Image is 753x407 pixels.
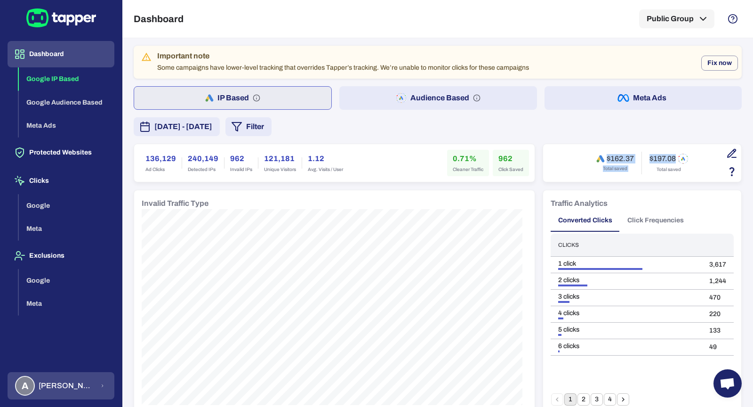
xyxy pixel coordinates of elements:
h6: 962 [230,153,252,164]
div: 6 clicks [558,342,694,350]
button: Public Group [639,9,714,28]
span: Ad Clicks [145,166,176,173]
button: Go to page 3 [591,393,603,406]
button: Exclusions [8,243,114,269]
div: 3 clicks [558,293,694,301]
a: Clicks [8,176,114,184]
svg: Audience based: Search, Display, Shopping, Video Performance Max, Demand Generation [473,94,481,102]
div: Some campaigns have lower-level tracking that overrides Tapper’s tracking. We’re unable to monito... [157,49,529,76]
div: A [15,376,35,396]
span: Avg. Visits / User [308,166,343,173]
h6: 1.12 [308,153,343,164]
a: Exclusions [8,251,114,259]
h5: Dashboard [134,13,184,24]
button: Meta [19,217,114,241]
button: Dashboard [8,41,114,67]
span: Invalid IPs [230,166,252,173]
button: Meta Ads [19,114,114,138]
span: Detected IPs [188,166,218,173]
a: Google [19,276,114,284]
nav: pagination navigation [551,393,630,406]
button: Meta [19,292,114,316]
div: Important note [157,51,529,61]
h6: 962 [498,153,523,164]
button: Google IP Based [19,67,114,91]
a: Google Audience Based [19,98,114,106]
span: [DATE] - [DATE] [154,121,212,132]
button: Protected Websites [8,139,114,166]
div: 5 clicks [558,326,694,334]
div: 4 clicks [558,309,694,317]
td: 133 [702,323,734,339]
a: Meta [19,224,114,232]
a: Meta Ads [19,121,114,129]
h6: $162.37 [607,154,634,163]
button: Click Frequencies [620,209,691,232]
h6: 240,149 [188,153,218,164]
svg: IP based: Search, Display, and Shopping. [253,94,260,102]
button: Clicks [8,168,114,194]
h6: 0.71% [453,153,483,164]
td: 3,617 [702,257,734,273]
a: Protected Websites [8,148,114,156]
h6: Traffic Analytics [551,198,608,209]
th: Clicks [551,234,702,257]
button: Google Audience Based [19,91,114,114]
button: Filter [225,117,272,136]
span: Total saved [603,165,627,172]
h6: 136,129 [145,153,176,164]
a: Google IP Based [19,74,114,82]
button: Go to page 2 [577,393,590,406]
button: Converted Clicks [551,209,620,232]
td: 1,244 [702,273,734,290]
div: Open chat [713,369,742,398]
h6: $197.08 [649,154,676,163]
span: Total saved [657,166,681,173]
a: Meta [19,299,114,307]
button: IP Based [134,86,332,110]
button: Audience Based [339,86,537,110]
button: Google [19,269,114,293]
td: 49 [702,339,734,356]
div: 1 click [558,260,694,268]
span: Click Saved [498,166,523,173]
span: Cleaner Traffic [453,166,483,173]
button: Go to page 4 [604,393,616,406]
td: 220 [702,306,734,323]
button: Meta Ads [545,86,742,110]
button: A[PERSON_NAME] [PERSON_NAME] Koutsogianni [8,372,114,399]
span: [PERSON_NAME] [PERSON_NAME] Koutsogianni [39,381,95,391]
button: page 1 [564,393,577,406]
h6: Invalid Traffic Type [142,198,208,209]
button: Google [19,194,114,218]
h6: 121,181 [264,153,296,164]
div: 2 clicks [558,276,694,285]
a: Google [19,201,114,209]
button: Fix now [701,56,738,71]
button: [DATE] - [DATE] [134,117,220,136]
span: Unique Visitors [264,166,296,173]
a: Dashboard [8,49,114,57]
td: 470 [702,290,734,306]
button: Estimation based on the quantity of invalid click x cost-per-click. [724,163,740,179]
button: Go to next page [617,393,629,406]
